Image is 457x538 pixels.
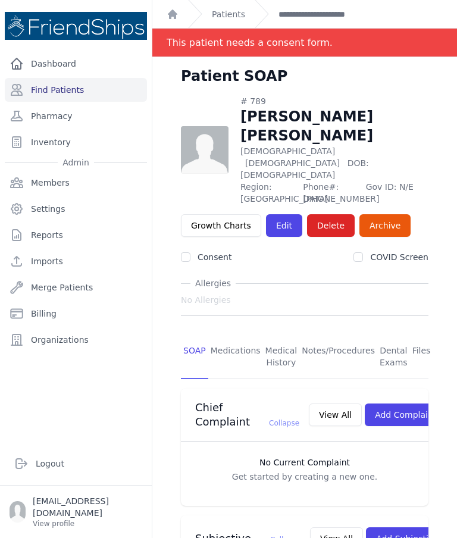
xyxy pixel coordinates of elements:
p: [DEMOGRAPHIC_DATA] [240,145,428,181]
a: Billing [5,302,147,326]
label: Consent [198,252,231,262]
a: Find Patients [5,78,147,102]
a: Patients [212,8,245,20]
label: COVID Screen [370,252,428,262]
a: Members [5,171,147,195]
button: Add Complaint [365,403,446,426]
a: Growth Charts [181,214,261,237]
div: Notification [152,29,457,57]
button: View All [309,403,362,426]
span: Allergies [190,277,236,289]
a: Merge Patients [5,276,147,299]
a: Settings [5,197,147,221]
h1: Patient SOAP [181,67,287,86]
span: No Allergies [181,294,231,306]
a: Files [410,335,433,379]
button: Delete [307,214,355,237]
h1: [PERSON_NAME] [PERSON_NAME] [240,107,428,145]
p: View profile [33,519,142,528]
a: Reports [5,223,147,247]
span: Region: [GEOGRAPHIC_DATA] [240,181,296,205]
p: Get started by creating a new one. [193,471,417,483]
a: SOAP [181,335,208,379]
a: Medications [208,335,263,379]
a: Imports [5,249,147,273]
a: Dental Exams [377,335,410,379]
a: Notes/Procedures [299,335,377,379]
a: Pharmacy [5,104,147,128]
a: Edit [266,214,302,237]
span: [DEMOGRAPHIC_DATA] [245,158,340,168]
h3: No Current Complaint [193,456,417,468]
a: Archive [359,214,411,237]
span: Gov ID: N/E [366,181,428,205]
a: [EMAIL_ADDRESS][DOMAIN_NAME] View profile [10,495,142,528]
a: Logout [10,452,142,476]
a: Dashboard [5,52,147,76]
span: Phone#: [PHONE_NUMBER] [303,181,358,205]
span: Admin [58,157,94,168]
a: Medical History [263,335,300,379]
div: This patient needs a consent form. [167,29,333,57]
a: Inventory [5,130,147,154]
p: [EMAIL_ADDRESS][DOMAIN_NAME] [33,495,142,519]
nav: Tabs [181,335,428,379]
h3: Chief Complaint [195,401,299,429]
img: person-242608b1a05df3501eefc295dc1bc67a.jpg [181,126,228,174]
div: # 789 [240,95,428,107]
img: Medical Missions EMR [5,12,147,40]
span: Collapse [269,419,299,427]
a: Organizations [5,328,147,352]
